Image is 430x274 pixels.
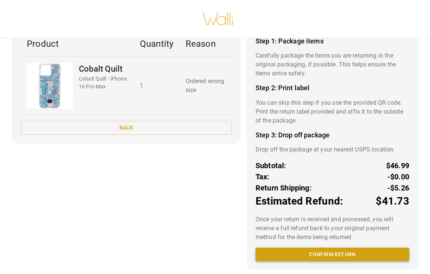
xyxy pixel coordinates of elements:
p: Cobalt Quilt - iPhone 16 Pro Max [79,75,128,91]
button: Confirm return [256,248,409,261]
p: Tax: [256,171,270,182]
p: -$5.26 [387,182,409,193]
h4: Step 3: Drop off package [256,131,409,139]
h4: Step 2: Print label [256,84,409,92]
p: 1 [140,81,174,90]
p: Estimated Refund: [256,193,343,209]
p: Drop off the package at your nearest USPS location. [256,145,409,154]
p: Product [27,37,128,50]
p: Return Shipping: [256,182,312,193]
p: Subtotal: [256,160,286,171]
button: Back [21,121,232,135]
p: Cobalt Quilt [79,63,128,75]
p: You can skip this step if you use the provided QR code. Print the return label provided and affix... [256,98,409,125]
p: Carefully package the items you are returning in the original packaging, if possible. This helps ... [256,51,409,78]
p: Reason [186,37,226,50]
p: -$0.00 [387,171,409,182]
p: $46.99 [386,160,409,171]
p: Quantity [140,37,174,50]
p: $41.73 [376,193,409,209]
h4: Step 1: Package items [256,37,409,45]
img: walli-inc.myshopify.com [202,3,234,35]
p: Ordered wrong size [186,77,226,95]
p: Once your return is received and processed, you will receive a full refund back to your original ... [256,215,409,242]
